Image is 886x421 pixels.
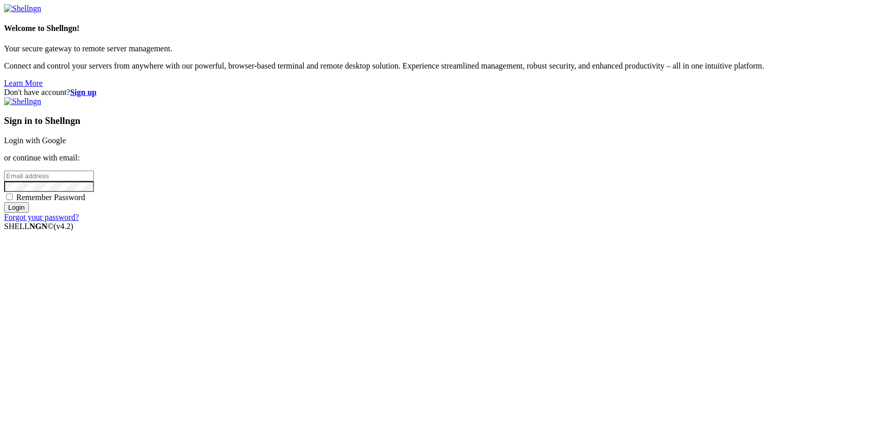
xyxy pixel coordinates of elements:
p: Your secure gateway to remote server management. [4,44,882,53]
a: Learn More [4,79,43,87]
input: Email address [4,171,94,181]
span: 4.2.0 [54,222,74,231]
h3: Sign in to Shellngn [4,115,882,126]
img: Shellngn [4,97,41,106]
div: Don't have account? [4,88,882,97]
b: NGN [29,222,48,231]
a: Login with Google [4,136,66,145]
img: Shellngn [4,4,41,13]
input: Login [4,202,29,213]
a: Forgot your password? [4,213,79,221]
p: Connect and control your servers from anywhere with our powerful, browser-based terminal and remo... [4,61,882,71]
p: or continue with email: [4,153,882,163]
h4: Welcome to Shellngn! [4,24,882,33]
input: Remember Password [6,193,13,200]
span: Remember Password [16,193,85,202]
a: Sign up [70,88,97,96]
span: SHELL © [4,222,73,231]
